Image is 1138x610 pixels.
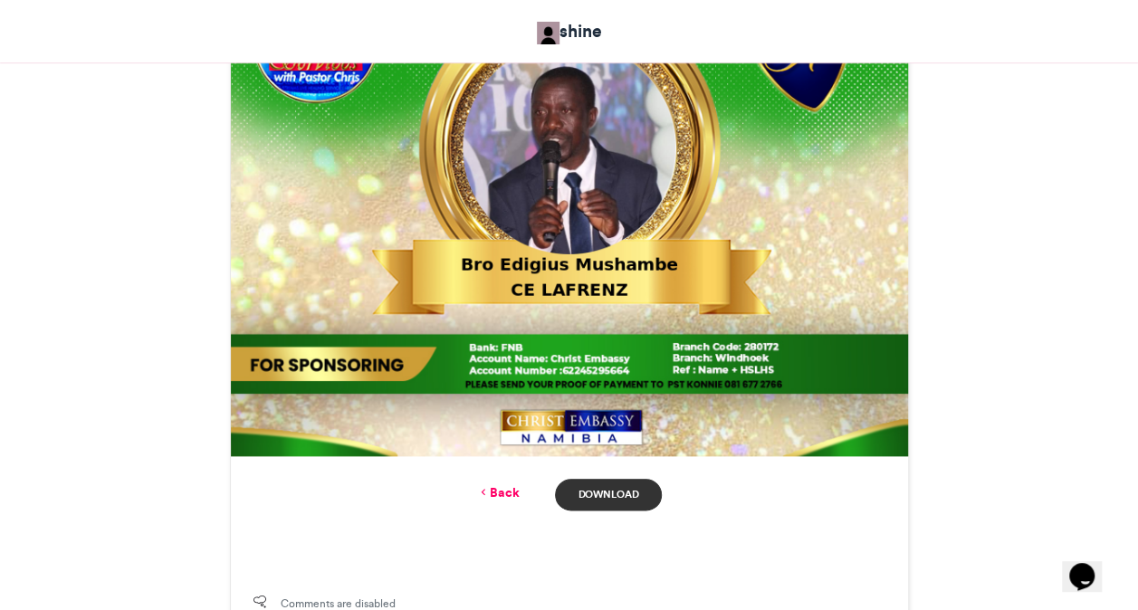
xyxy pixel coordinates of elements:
[555,479,661,510] a: Download
[476,483,519,502] a: Back
[1062,538,1120,592] iframe: chat widget
[537,22,559,44] img: Keetmanshoop Crusade
[537,18,602,44] a: shine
